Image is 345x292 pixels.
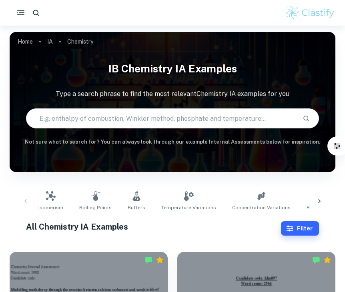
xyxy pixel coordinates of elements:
h1: IB Chemistry IA examples [10,58,335,80]
span: Boiling Points [79,204,112,211]
input: E.g. enthalpy of combustion, Winkler method, phosphate and temperature... [26,107,297,130]
span: Buffers [128,204,145,211]
img: Marked [312,256,320,264]
a: IA [47,36,53,47]
p: Chemistry [67,37,93,46]
div: Premium [156,256,164,264]
img: Marked [144,256,152,264]
p: Type a search phrase to find the most relevant Chemistry IA examples for you [10,89,335,99]
button: Filter [281,221,319,236]
img: Clastify logo [285,5,335,21]
span: Isomerism [38,204,63,211]
a: Home [18,36,33,47]
span: Temperature Variations [161,204,216,211]
h6: Not sure what to search for? You can always look through our example Internal Assessments below f... [10,138,335,146]
h1: All Chemistry IA Examples [26,221,281,233]
div: Premium [323,256,331,264]
span: Concentration Variations [232,204,291,211]
button: Search [299,112,313,125]
button: Filter [329,138,345,154]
